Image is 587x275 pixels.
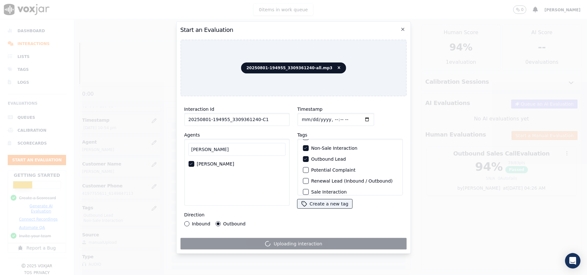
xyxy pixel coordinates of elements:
[311,146,357,150] label: Non-Sale Interaction
[184,113,289,126] input: reference id, file name, etc
[184,107,214,112] label: Interaction Id
[311,168,355,172] label: Potential Complaint
[297,199,352,208] button: Create a new tag
[297,107,322,112] label: Timestamp
[184,212,204,217] label: Direction
[223,222,245,226] label: Outbound
[311,157,346,161] label: Outbound Lead
[565,253,581,269] div: Open Intercom Messenger
[311,135,342,139] label: Inbound Lead
[184,132,200,137] label: Agents
[197,162,234,166] label: [PERSON_NAME]
[180,25,406,34] h2: Start an Evaluation
[311,190,347,194] label: Sale Interaction
[297,132,307,137] label: Tags
[311,179,393,183] label: Renewal Lead (Inbound / Outbound)
[241,62,346,73] span: 20250801-194955_3309361240-all.mp3
[192,222,210,226] label: Inbound
[188,143,285,156] input: Search Agents...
